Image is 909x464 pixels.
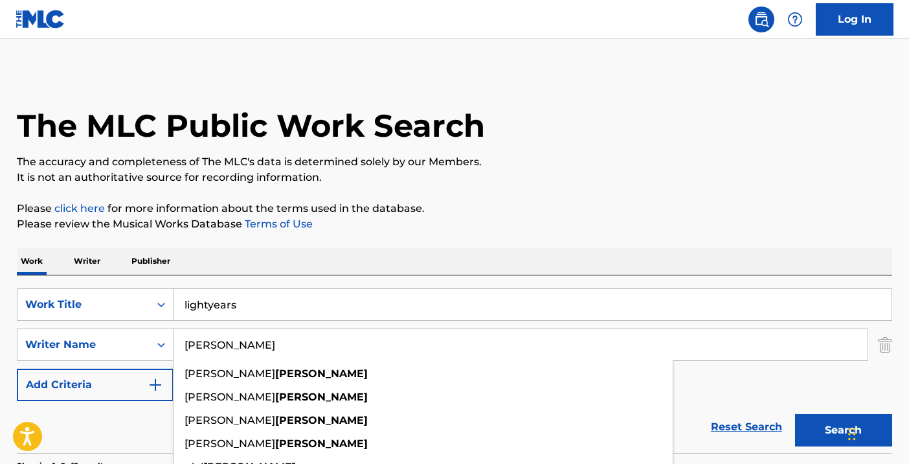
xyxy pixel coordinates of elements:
[782,6,808,32] div: Help
[754,12,769,27] img: search
[25,297,142,312] div: Work Title
[128,248,174,275] p: Publisher
[70,248,104,275] p: Writer
[787,12,803,27] img: help
[54,202,105,215] a: click here
[17,106,485,145] h1: The MLC Public Work Search
[17,369,174,401] button: Add Criteria
[185,367,275,380] span: [PERSON_NAME]
[275,367,368,380] strong: [PERSON_NAME]
[17,201,892,216] p: Please for more information about the terms used in the database.
[17,216,892,232] p: Please review the Musical Works Database
[17,154,892,170] p: The accuracy and completeness of The MLC's data is determined solely by our Members.
[185,391,275,403] span: [PERSON_NAME]
[185,414,275,426] span: [PERSON_NAME]
[848,415,856,454] div: Drag
[748,6,774,32] a: Public Search
[17,288,892,453] form: Search Form
[795,414,892,447] button: Search
[148,377,163,393] img: 9d2ae6d4665cec9f34b9.svg
[275,391,368,403] strong: [PERSON_NAME]
[242,218,313,230] a: Terms of Use
[275,437,368,450] strong: [PERSON_NAME]
[275,414,368,426] strong: [PERSON_NAME]
[17,248,47,275] p: Work
[16,10,65,29] img: MLC Logo
[185,437,275,450] span: [PERSON_NAME]
[25,337,142,353] div: Writer Name
[816,3,893,36] a: Log In
[844,402,909,464] iframe: Chat Widget
[878,329,892,361] img: Delete Criterion
[704,413,789,441] a: Reset Search
[17,170,892,185] p: It is not an authoritative source for recording information.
